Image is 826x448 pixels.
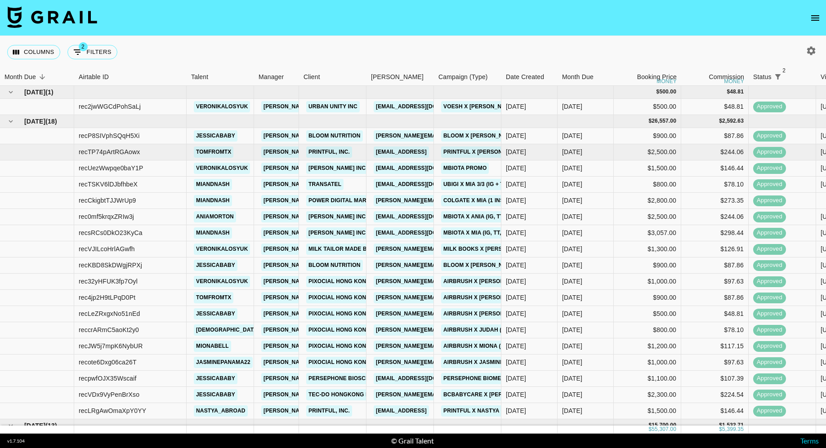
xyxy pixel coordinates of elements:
button: open drawer [806,9,824,27]
a: MILK Tailor Made Books Limited [306,244,409,255]
a: jessicababy [194,260,237,271]
a: [PERSON_NAME][EMAIL_ADDRESS][PERSON_NAME][DOMAIN_NAME] [374,324,567,336]
div: 2 active filters [772,71,784,83]
div: Sep '25 [562,196,582,205]
div: 09/09/2025 [506,325,526,334]
div: $126.91 [681,241,749,257]
a: jessicababy [194,373,237,384]
div: Manager [254,68,299,86]
a: [PERSON_NAME][EMAIL_ADDRESS][PERSON_NAME][DOMAIN_NAME] [374,357,567,368]
div: $273.35 [681,193,749,209]
div: $ [727,88,730,96]
div: Talent [187,68,254,86]
div: rec0mf5krqxZRIw3j [79,212,134,221]
div: $2,500.00 [614,144,681,160]
button: Show filters [772,71,784,83]
button: Show filters [67,45,117,59]
div: Talent [191,68,208,86]
span: 2 [79,42,88,51]
a: [PERSON_NAME][EMAIL_ADDRESS][PERSON_NAME][DOMAIN_NAME] [374,276,567,287]
span: approved [753,390,786,399]
a: [EMAIL_ADDRESS] [374,146,429,158]
div: 11/08/2025 [506,164,526,173]
a: [PERSON_NAME] Inc. [306,227,370,239]
a: [PERSON_NAME][EMAIL_ADDRESS][DOMAIN_NAME] [374,130,520,142]
span: ( 18 ) [45,117,57,126]
span: approved [753,261,786,270]
a: Persephone Biome x [PERSON_NAME] [441,373,556,384]
div: Oct '25 [562,102,582,111]
div: recJW5j7mpK6NybUR [79,342,143,350]
span: ( 1 ) [45,88,54,97]
button: hide children [4,115,17,128]
div: $900.00 [614,290,681,306]
a: AirBrush x [PERSON_NAME] (IG) [441,292,539,303]
div: $146.44 [681,160,749,177]
span: approved [753,358,786,367]
div: Status [753,68,772,86]
div: rec32yHFUK3fp7Oyl [79,277,138,286]
div: $117.15 [681,338,749,355]
a: Printful, Inc. [306,405,352,417]
a: [PERSON_NAME][EMAIL_ADDRESS][PERSON_NAME][DOMAIN_NAME] [374,341,567,352]
span: approved [753,196,786,205]
span: approved [753,277,786,286]
a: [PERSON_NAME][EMAIL_ADDRESS][PERSON_NAME][DOMAIN_NAME] [374,308,567,319]
a: [PERSON_NAME][EMAIL_ADDRESS][DOMAIN_NAME] [261,341,408,352]
div: recote6Dxg06ca26T [79,358,137,367]
div: 26,557.00 [652,117,676,125]
div: [PERSON_NAME] [371,68,424,86]
div: Airtable ID [74,68,187,86]
a: [PERSON_NAME][EMAIL_ADDRESS][DOMAIN_NAME] [374,260,520,271]
div: reccrARmC5aoKt2y0 [79,325,139,334]
div: Date Created [501,68,558,86]
a: [PERSON_NAME][EMAIL_ADDRESS][DOMAIN_NAME] [261,260,408,271]
div: 2,592.63 [722,117,744,125]
a: AirBrush x [PERSON_NAME] (IG) [441,308,539,319]
a: Transatel [306,179,344,190]
a: Tec-Do HongKong Limited [306,389,390,400]
div: $1,500.00 [614,160,681,177]
div: 09/09/2025 [506,293,526,302]
span: approved [753,293,786,302]
a: [PERSON_NAME][EMAIL_ADDRESS][DOMAIN_NAME] [261,211,408,222]
a: [EMAIL_ADDRESS][DOMAIN_NAME] [374,211,474,222]
a: Power Digital Marketing [306,195,389,206]
a: miandnash [194,227,232,239]
div: $146.44 [681,403,749,419]
span: approved [753,407,786,415]
div: 55,307.00 [652,426,676,433]
span: [DATE] [24,421,45,430]
div: Sep '25 [562,228,582,237]
a: AirBrush x Judah (IG) [441,324,512,336]
div: 18/08/2025 [506,261,526,270]
a: miandnash [194,179,232,190]
div: Sep '25 [562,390,582,399]
a: [EMAIL_ADDRESS] [374,405,429,417]
div: $ [648,421,652,429]
div: 02/09/2025 [506,390,526,399]
a: Ubigi x Mia 3/3 (IG + TT, 3 Stories) [441,179,542,190]
div: 18/08/2025 [506,212,526,221]
a: mionabell [194,341,231,352]
div: Sep '25 [562,374,582,383]
a: [PERSON_NAME][EMAIL_ADDRESS][DOMAIN_NAME] [261,244,408,255]
a: [EMAIL_ADDRESS][DOMAIN_NAME] [374,179,474,190]
div: 18/08/2025 [506,147,526,156]
a: Bloom x [PERSON_NAME] (IG, TT) [441,130,540,142]
div: Month Due [558,68,614,86]
div: Sep '25 [562,342,582,350]
div: Sep '25 [562,164,582,173]
a: jessicababy [194,130,237,142]
div: $500.00 [614,306,681,322]
a: AirBrush x Jasmine (IG) [441,357,517,368]
a: Terms [800,436,819,445]
div: $ [719,421,722,429]
div: Sep '25 [562,147,582,156]
a: jessicababy [194,389,237,400]
a: Pixocial Hong Kong Limited [306,308,396,319]
span: ( 13 ) [45,421,57,430]
div: $48.81 [681,306,749,322]
div: $97.63 [681,355,749,371]
span: approved [753,132,786,140]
